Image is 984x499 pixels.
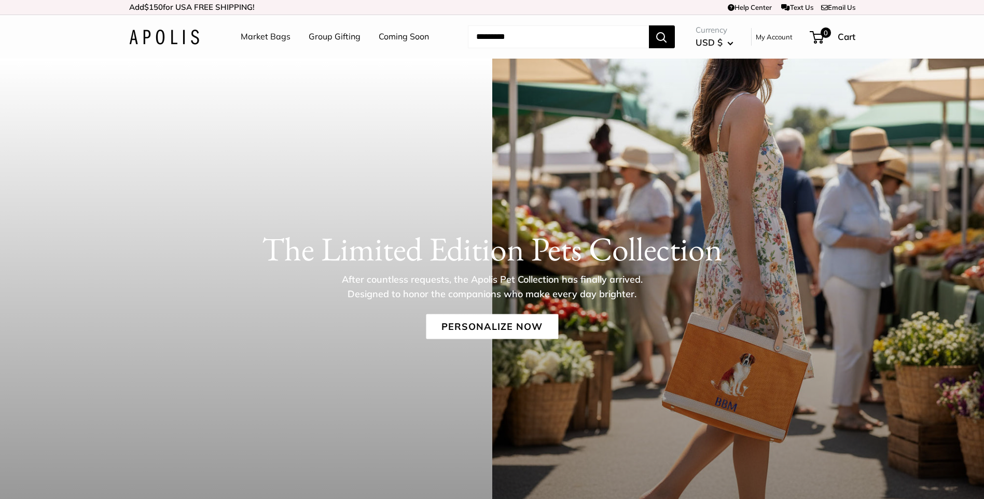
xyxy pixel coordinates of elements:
button: Search [649,25,675,48]
a: My Account [756,31,793,43]
a: Coming Soon [379,29,429,45]
span: Cart [838,31,855,42]
a: Help Center [728,3,772,11]
a: Personalize Now [426,314,558,339]
a: Market Bags [241,29,290,45]
button: USD $ [696,34,733,51]
a: Email Us [821,3,855,11]
p: After countless requests, the Apolis Pet Collection has finally arrived. Designed to honor the co... [324,272,661,301]
h1: The Limited Edition Pets Collection [129,229,855,268]
span: Currency [696,23,733,37]
img: Apolis [129,30,199,45]
a: Group Gifting [309,29,361,45]
span: $150 [144,2,163,12]
input: Search... [468,25,649,48]
a: 0 Cart [811,29,855,45]
a: Text Us [781,3,813,11]
span: USD $ [696,37,723,48]
span: 0 [820,27,830,38]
